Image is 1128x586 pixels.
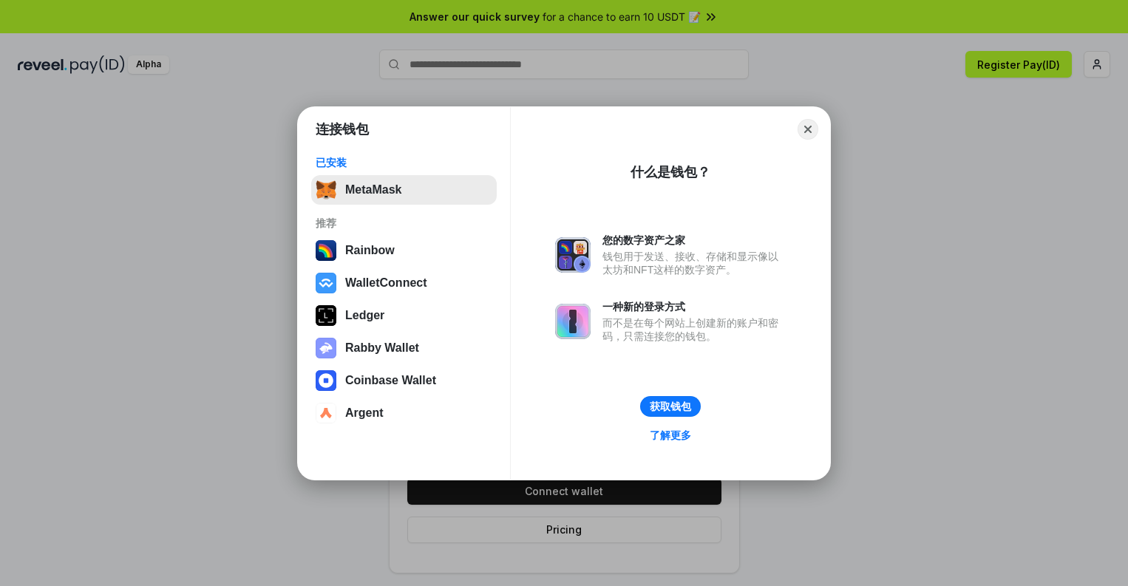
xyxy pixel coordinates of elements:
button: WalletConnect [311,268,497,298]
div: WalletConnect [345,276,427,290]
img: svg+xml,%3Csvg%20width%3D%2228%22%20height%3D%2228%22%20viewBox%3D%220%200%2028%2028%22%20fill%3D... [316,370,336,391]
button: 获取钱包 [640,396,701,417]
img: svg+xml,%3Csvg%20fill%3D%22none%22%20height%3D%2233%22%20viewBox%3D%220%200%2035%2033%22%20width%... [316,180,336,200]
a: 了解更多 [641,426,700,445]
img: svg+xml,%3Csvg%20xmlns%3D%22http%3A%2F%2Fwww.w3.org%2F2000%2Fsvg%22%20width%3D%2228%22%20height%3... [316,305,336,326]
div: 钱包用于发送、接收、存储和显示像以太坊和NFT这样的数字资产。 [602,250,786,276]
img: svg+xml,%3Csvg%20xmlns%3D%22http%3A%2F%2Fwww.w3.org%2F2000%2Fsvg%22%20fill%3D%22none%22%20viewBox... [316,338,336,358]
img: svg+xml,%3Csvg%20width%3D%2228%22%20height%3D%2228%22%20viewBox%3D%220%200%2028%2028%22%20fill%3D... [316,273,336,293]
div: 已安装 [316,156,492,169]
img: svg+xml,%3Csvg%20width%3D%22120%22%20height%3D%22120%22%20viewBox%3D%220%200%20120%20120%22%20fil... [316,240,336,261]
div: Ledger [345,309,384,322]
img: svg+xml,%3Csvg%20width%3D%2228%22%20height%3D%2228%22%20viewBox%3D%220%200%2028%2028%22%20fill%3D... [316,403,336,423]
button: MetaMask [311,175,497,205]
div: 了解更多 [650,429,691,442]
img: svg+xml,%3Csvg%20xmlns%3D%22http%3A%2F%2Fwww.w3.org%2F2000%2Fsvg%22%20fill%3D%22none%22%20viewBox... [555,237,591,273]
button: Argent [311,398,497,428]
button: Coinbase Wallet [311,366,497,395]
div: 什么是钱包？ [631,163,710,181]
button: Ledger [311,301,497,330]
div: Argent [345,406,384,420]
button: Close [798,119,818,140]
button: Rabby Wallet [311,333,497,363]
div: Rainbow [345,244,395,257]
div: 推荐 [316,217,492,230]
div: 而不是在每个网站上创建新的账户和密码，只需连接您的钱包。 [602,316,786,343]
img: svg+xml,%3Csvg%20xmlns%3D%22http%3A%2F%2Fwww.w3.org%2F2000%2Fsvg%22%20fill%3D%22none%22%20viewBox... [555,304,591,339]
div: Rabby Wallet [345,341,419,355]
div: Coinbase Wallet [345,374,436,387]
div: 一种新的登录方式 [602,300,786,313]
div: MetaMask [345,183,401,197]
div: 获取钱包 [650,400,691,413]
div: 您的数字资产之家 [602,234,786,247]
h1: 连接钱包 [316,120,369,138]
button: Rainbow [311,236,497,265]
